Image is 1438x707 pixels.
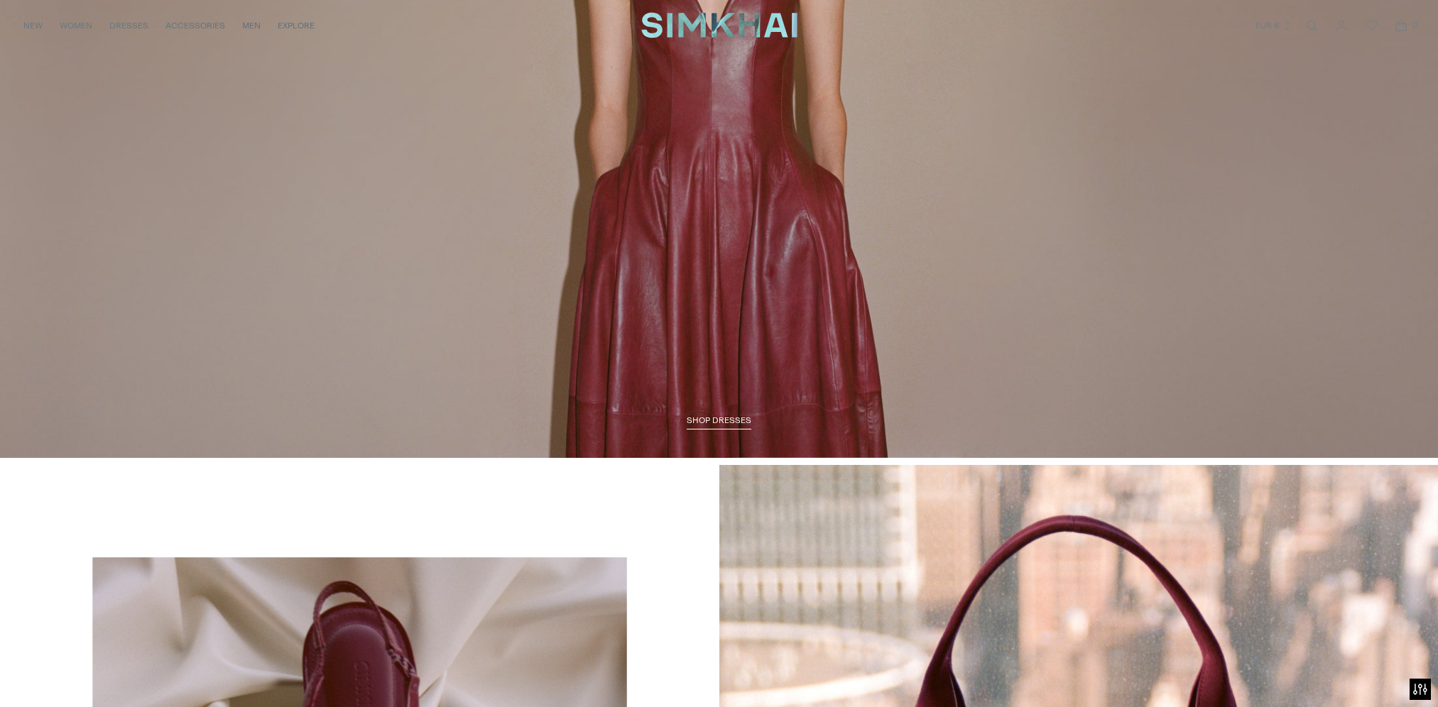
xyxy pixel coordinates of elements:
[1297,11,1326,40] a: Open search modal
[1327,11,1356,40] a: Go to the account page
[641,11,797,39] a: SIMKHAI
[687,415,751,429] a: SHOP DRESSES
[109,10,148,41] a: DRESSES
[1408,18,1421,31] span: 0
[687,415,751,425] span: SHOP DRESSES
[165,10,225,41] a: ACCESSORIES
[278,10,315,41] a: EXPLORE
[60,10,92,41] a: WOMEN
[242,10,261,41] a: MEN
[1387,11,1415,40] a: Open cart modal
[1357,11,1385,40] a: Wishlist
[1255,10,1292,41] button: EUR €
[23,10,43,41] a: NEW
